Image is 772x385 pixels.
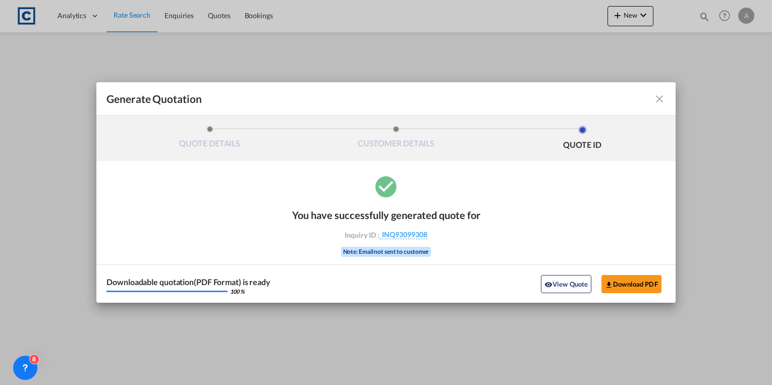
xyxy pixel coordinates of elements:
[653,93,666,105] md-icon: icon-close fg-AAA8AD cursor m-0
[117,126,303,153] li: QUOTE DETAILS
[327,230,445,239] div: Inquiry ID :
[96,82,676,303] md-dialog: Generate QuotationQUOTE ...
[601,275,661,293] button: Download PDF
[341,247,431,257] div: Note: Email not sent to customer
[303,126,489,153] li: CUSTOMER DETAILS
[541,275,591,293] button: icon-eyeView Quote
[106,278,270,286] div: Downloadable quotation(PDF Format) is ready
[373,174,399,199] md-icon: icon-checkbox-marked-circle
[605,281,613,289] md-icon: icon-download
[230,289,245,294] div: 100 %
[544,281,553,289] md-icon: icon-eye
[106,92,201,105] span: Generate Quotation
[489,126,676,153] li: QUOTE ID
[292,209,480,221] div: You have successfully generated quote for
[379,230,427,239] span: INQ93099308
